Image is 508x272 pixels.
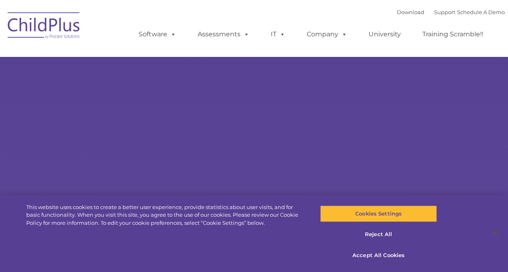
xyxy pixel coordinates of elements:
a: Training Scramble!! [414,26,491,42]
button: Reject All [320,226,437,243]
a: Assessments [190,26,257,42]
img: ChildPlus by Procare Solutions [4,6,84,47]
a: Company [299,26,355,42]
font: | [397,9,505,15]
button: Cookies Settings [320,205,437,222]
button: Accept All Cookies [320,247,437,264]
a: Support [434,9,455,15]
div: This website uses cookies to create a better user experience, provide statistics about user visit... [26,203,305,227]
a: Download [397,9,424,15]
button: Close [486,224,504,242]
a: University [360,26,409,42]
a: IT [263,26,293,42]
a: Software [131,26,184,42]
a: Schedule A Demo [457,9,505,15]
